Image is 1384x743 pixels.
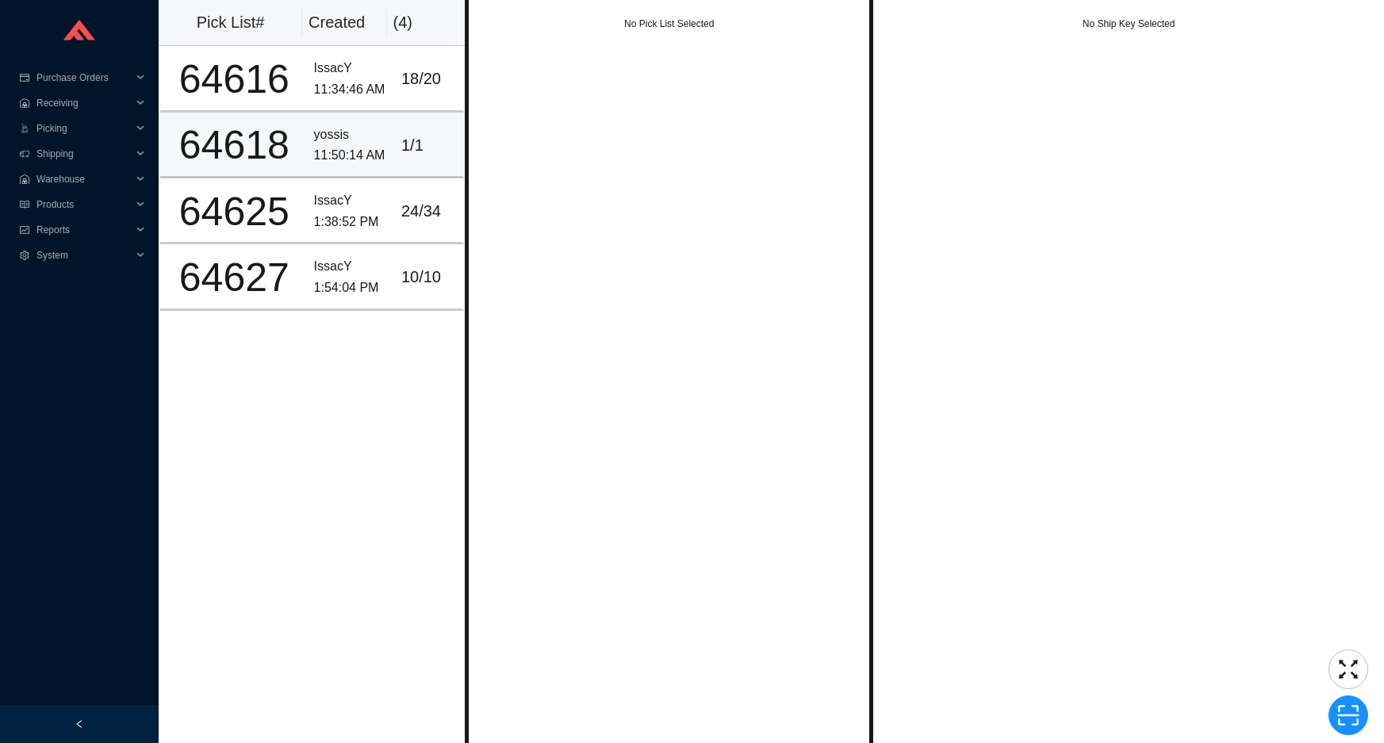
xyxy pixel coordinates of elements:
span: setting [19,251,30,260]
span: Warehouse [36,167,132,192]
button: fullscreen [1328,649,1368,689]
div: 1:38:52 PM [314,212,389,233]
div: 64625 [167,192,301,232]
div: 18 / 20 [401,66,456,92]
span: Shipping [36,141,132,167]
span: read [19,200,30,209]
button: scan [1328,695,1368,735]
div: 24 / 34 [401,198,456,224]
div: 1 / 1 [401,132,456,159]
div: No Pick List Selected [469,16,869,32]
div: 64616 [167,59,301,99]
span: Receiving [36,90,132,116]
div: IssacY [314,256,389,278]
div: ( 4 ) [393,10,448,36]
div: 1:54:04 PM [314,278,389,299]
span: scan [1329,703,1367,727]
div: 10 / 10 [401,264,456,290]
span: fullscreen [1329,657,1367,681]
span: fund [19,225,30,235]
div: 11:50:14 AM [314,145,389,167]
div: yossis [314,124,389,146]
div: No Ship Key Selected [873,16,1384,32]
span: left [75,719,84,729]
div: IssacY [314,190,389,212]
span: Products [36,192,132,217]
span: credit-card [19,73,30,82]
div: 64627 [167,258,301,297]
span: Picking [36,116,132,141]
span: System [36,243,132,268]
div: 64618 [167,125,301,165]
span: Purchase Orders [36,65,132,90]
div: IssacY [314,58,389,79]
div: 11:34:46 AM [314,79,389,101]
span: Reports [36,217,132,243]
